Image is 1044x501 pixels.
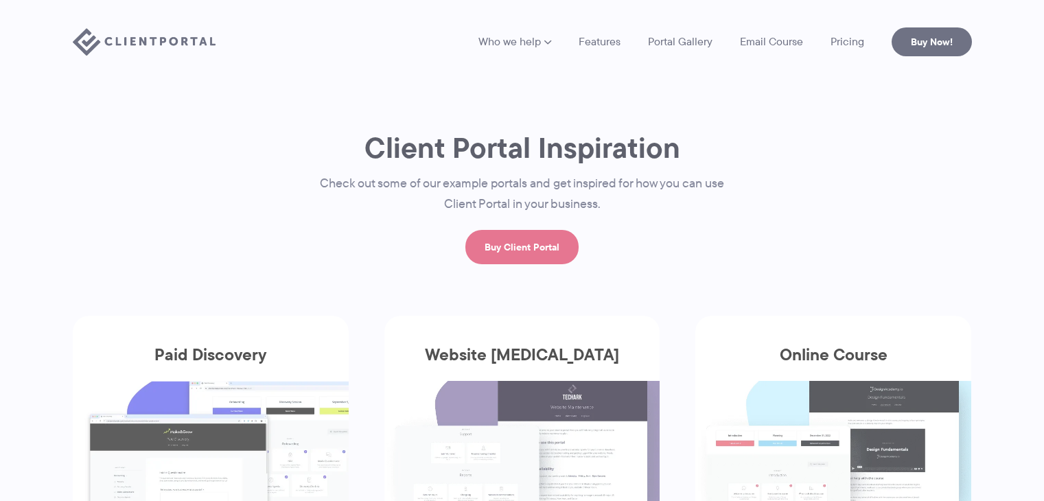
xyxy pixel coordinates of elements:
h3: Paid Discovery [73,345,349,381]
h3: Online Course [695,345,971,381]
a: Buy Client Portal [465,230,579,264]
a: Pricing [831,36,864,47]
a: Buy Now! [892,27,972,56]
a: Who we help [478,36,551,47]
h1: Client Portal Inspiration [292,130,752,166]
a: Email Course [740,36,803,47]
p: Check out some of our example portals and get inspired for how you can use Client Portal in your ... [292,174,752,215]
h3: Website [MEDICAL_DATA] [384,345,660,381]
a: Features [579,36,620,47]
a: Portal Gallery [648,36,712,47]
